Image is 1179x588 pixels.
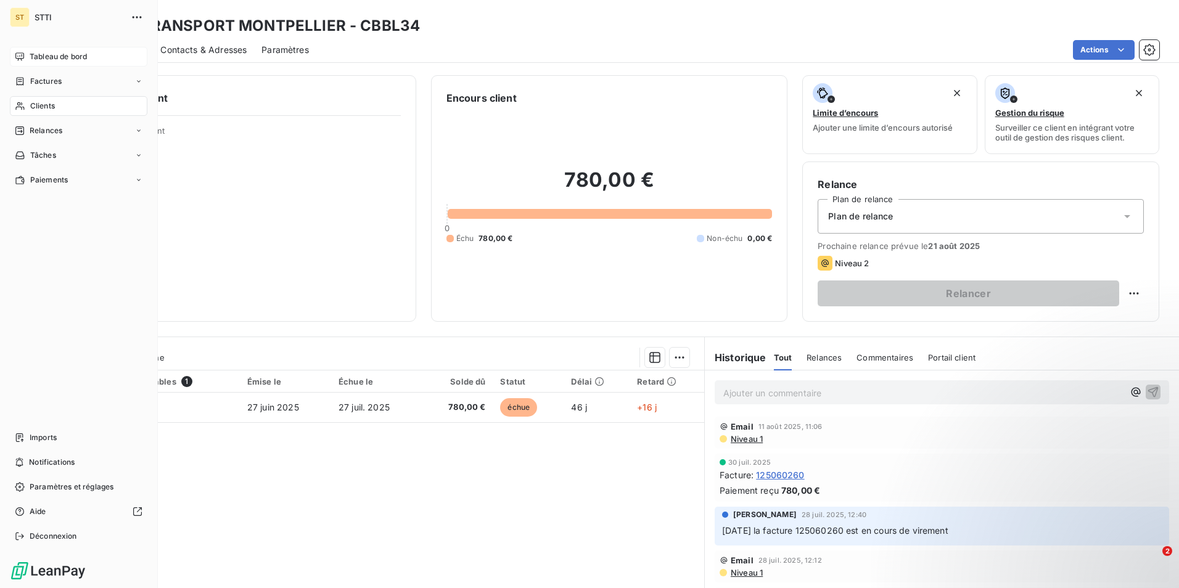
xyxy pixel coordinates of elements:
[10,561,86,581] img: Logo LeanPay
[571,377,622,386] div: Délai
[247,402,299,412] span: 27 juin 2025
[818,177,1144,192] h6: Relance
[1137,546,1167,576] iframe: Intercom live chat
[30,432,57,443] span: Imports
[835,258,869,268] span: Niveau 2
[928,353,976,362] span: Portail client
[99,376,232,387] div: Pièces comptables
[705,350,766,365] h6: Historique
[10,428,147,447] a: Imports
[747,233,772,244] span: 0,00 €
[30,76,62,87] span: Factures
[813,123,953,133] span: Ajouter une limite d’encours autorisé
[637,402,657,412] span: +16 j
[181,376,192,387] span: 1
[160,44,247,56] span: Contacts & Adresses
[35,12,123,22] span: STTI
[729,434,763,444] span: Niveau 1
[10,71,147,91] a: Factures
[985,75,1159,154] button: Gestion du risqueSurveiller ce client en intégrant votre outil de gestion des risques client.
[75,91,401,105] h6: Informations client
[722,525,948,536] span: [DATE] la facture 125060260 est en cours de virement
[756,468,804,481] span: 125060260
[10,477,147,497] a: Paramètres et réglages
[720,484,779,497] span: Paiement reçu
[10,7,30,27] div: ST
[720,468,754,481] span: Facture :
[733,509,797,520] span: [PERSON_NAME]
[731,422,754,431] span: Email
[731,555,754,565] span: Email
[99,126,401,143] span: Propriétés Client
[995,123,1149,142] span: Surveiller ce client en intégrant votre outil de gestion des risques client.
[30,125,62,136] span: Relances
[928,241,980,251] span: 21 août 2025
[10,96,147,116] a: Clients
[813,108,878,118] span: Limite d’encours
[261,44,309,56] span: Paramètres
[446,168,773,205] h2: 780,00 €
[995,108,1064,118] span: Gestion du risque
[446,91,517,105] h6: Encours client
[10,121,147,141] a: Relances
[479,233,512,244] span: 780,00 €
[10,145,147,165] a: Tâches
[29,457,75,468] span: Notifications
[857,353,913,362] span: Commentaires
[802,511,866,518] span: 28 juil. 2025, 12:40
[828,210,893,223] span: Plan de relance
[774,353,792,362] span: Tout
[30,481,113,492] span: Paramètres et réglages
[500,398,537,417] span: échue
[571,402,587,412] span: 46 j
[1073,40,1135,60] button: Actions
[339,402,390,412] span: 27 juil. 2025
[932,468,1179,555] iframe: Intercom notifications message
[818,280,1119,306] button: Relancer
[339,377,414,386] div: Échue le
[10,47,147,67] a: Tableau de bord
[707,233,742,244] span: Non-échu
[1162,546,1172,556] span: 2
[758,423,823,430] span: 11 août 2025, 11:06
[30,150,56,161] span: Tâches
[30,506,46,517] span: Aide
[802,75,977,154] button: Limite d’encoursAjouter une limite d’encours autorisé
[429,377,486,386] div: Solde dû
[247,377,324,386] div: Émise le
[30,174,68,186] span: Paiements
[781,484,820,497] span: 780,00 €
[818,241,1144,251] span: Prochaine relance prévue le
[30,531,77,542] span: Déconnexion
[500,377,556,386] div: Statut
[109,15,420,37] h3: BBL TRANSPORT MONTPELLIER - CBBL34
[445,223,450,233] span: 0
[30,100,55,112] span: Clients
[30,51,87,62] span: Tableau de bord
[728,459,771,466] span: 30 juil. 2025
[758,557,822,564] span: 28 juil. 2025, 12:12
[429,401,486,414] span: 780,00 €
[10,170,147,190] a: Paiements
[807,353,842,362] span: Relances
[10,502,147,521] a: Aide
[456,233,474,244] span: Échu
[637,377,697,386] div: Retard
[729,568,763,578] span: Niveau 1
